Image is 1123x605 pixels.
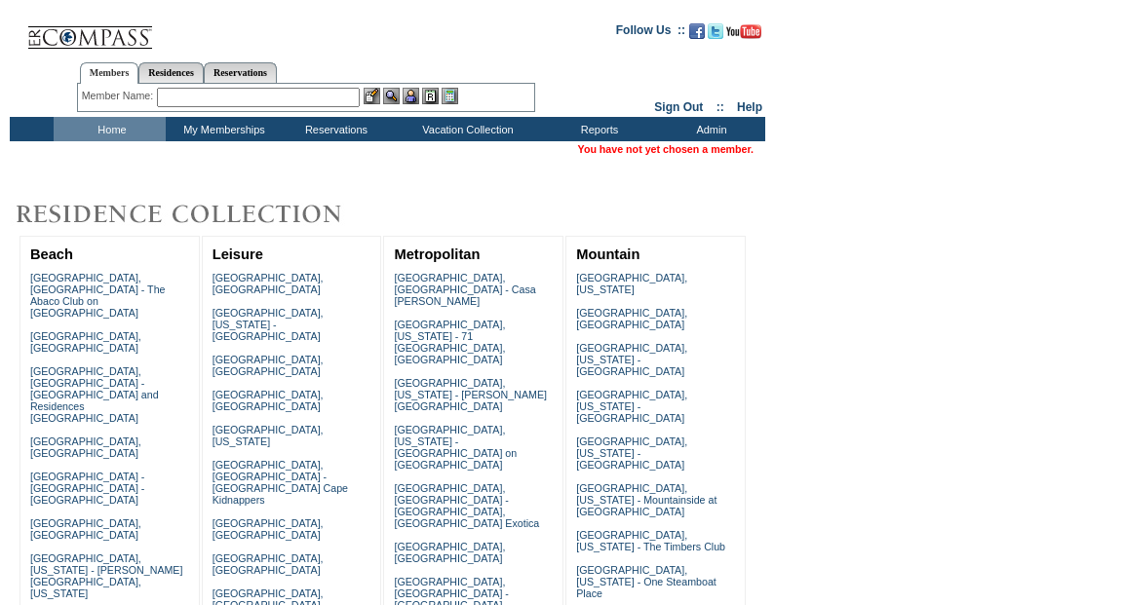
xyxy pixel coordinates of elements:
img: View [383,88,400,104]
a: [GEOGRAPHIC_DATA], [GEOGRAPHIC_DATA] [394,541,505,564]
span: You have not yet chosen a member. [578,143,754,155]
a: [GEOGRAPHIC_DATA], [GEOGRAPHIC_DATA] [213,272,324,295]
a: [GEOGRAPHIC_DATA], [GEOGRAPHIC_DATA] [30,517,141,541]
a: [GEOGRAPHIC_DATA], [US_STATE] - 71 [GEOGRAPHIC_DATA], [GEOGRAPHIC_DATA] [394,319,505,365]
div: Member Name: [82,88,157,104]
a: Help [737,100,762,114]
a: Mountain [576,246,639,262]
a: [GEOGRAPHIC_DATA], [GEOGRAPHIC_DATA] - [GEOGRAPHIC_DATA] and Residences [GEOGRAPHIC_DATA] [30,365,159,424]
a: [GEOGRAPHIC_DATA], [US_STATE] - One Steamboat Place [576,564,716,599]
a: [GEOGRAPHIC_DATA], [GEOGRAPHIC_DATA] [30,330,141,354]
img: Follow us on Twitter [708,23,723,39]
a: [GEOGRAPHIC_DATA], [US_STATE] - [GEOGRAPHIC_DATA] [576,342,687,377]
td: Vacation Collection [390,117,541,141]
a: [GEOGRAPHIC_DATA], [US_STATE] [213,424,324,447]
a: [GEOGRAPHIC_DATA], [US_STATE] - [GEOGRAPHIC_DATA] [576,435,687,471]
a: [GEOGRAPHIC_DATA], [GEOGRAPHIC_DATA] [576,307,687,330]
a: [GEOGRAPHIC_DATA], [GEOGRAPHIC_DATA] [213,552,324,576]
a: Subscribe to our YouTube Channel [726,29,761,41]
td: Follow Us :: [616,21,685,45]
img: Destinations by Exclusive Resorts [10,195,390,234]
img: Reservations [422,88,439,104]
img: b_edit.gif [364,88,380,104]
a: Sign Out [654,100,703,114]
a: [GEOGRAPHIC_DATA], [US_STATE] - [GEOGRAPHIC_DATA] [213,307,324,342]
a: [GEOGRAPHIC_DATA], [GEOGRAPHIC_DATA] [213,354,324,377]
a: [GEOGRAPHIC_DATA], [GEOGRAPHIC_DATA] - The Abaco Club on [GEOGRAPHIC_DATA] [30,272,166,319]
a: [GEOGRAPHIC_DATA], [US_STATE] - [PERSON_NAME][GEOGRAPHIC_DATA] [394,377,547,412]
a: Metropolitan [394,246,480,262]
a: [GEOGRAPHIC_DATA], [US_STATE] - The Timbers Club [576,529,725,552]
a: Residences [138,62,204,83]
a: Reservations [204,62,277,83]
a: Members [80,62,139,84]
img: Become our fan on Facebook [689,23,705,39]
a: [GEOGRAPHIC_DATA], [GEOGRAPHIC_DATA] - Casa [PERSON_NAME] [394,272,535,307]
td: Reports [541,117,653,141]
td: My Memberships [166,117,278,141]
a: Leisure [213,246,263,262]
img: Compass Home [26,10,153,50]
a: [GEOGRAPHIC_DATA] - [GEOGRAPHIC_DATA] - [GEOGRAPHIC_DATA] [30,471,144,506]
a: [GEOGRAPHIC_DATA], [US_STATE] - [GEOGRAPHIC_DATA] on [GEOGRAPHIC_DATA] [394,424,517,471]
td: Home [54,117,166,141]
td: Reservations [278,117,390,141]
a: [GEOGRAPHIC_DATA], [US_STATE] - [GEOGRAPHIC_DATA] [576,389,687,424]
a: [GEOGRAPHIC_DATA], [GEOGRAPHIC_DATA] - [GEOGRAPHIC_DATA], [GEOGRAPHIC_DATA] Exotica [394,482,539,529]
a: [GEOGRAPHIC_DATA], [US_STATE] [576,272,687,295]
img: i.gif [10,29,25,30]
img: Subscribe to our YouTube Channel [726,24,761,39]
img: b_calculator.gif [442,88,458,104]
a: [GEOGRAPHIC_DATA], [GEOGRAPHIC_DATA] [213,389,324,412]
a: Become our fan on Facebook [689,29,705,41]
img: Impersonate [403,88,419,104]
a: [GEOGRAPHIC_DATA], [GEOGRAPHIC_DATA] - [GEOGRAPHIC_DATA] Cape Kidnappers [213,459,348,506]
td: Admin [653,117,765,141]
a: Beach [30,246,73,262]
span: :: [716,100,724,114]
a: Follow us on Twitter [708,29,723,41]
a: [GEOGRAPHIC_DATA], [US_STATE] - [PERSON_NAME][GEOGRAPHIC_DATA], [US_STATE] [30,552,183,599]
a: [GEOGRAPHIC_DATA], [GEOGRAPHIC_DATA] [30,435,141,459]
a: [GEOGRAPHIC_DATA], [GEOGRAPHIC_DATA] [213,517,324,541]
a: [GEOGRAPHIC_DATA], [US_STATE] - Mountainside at [GEOGRAPHIC_DATA] [576,482,716,517]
